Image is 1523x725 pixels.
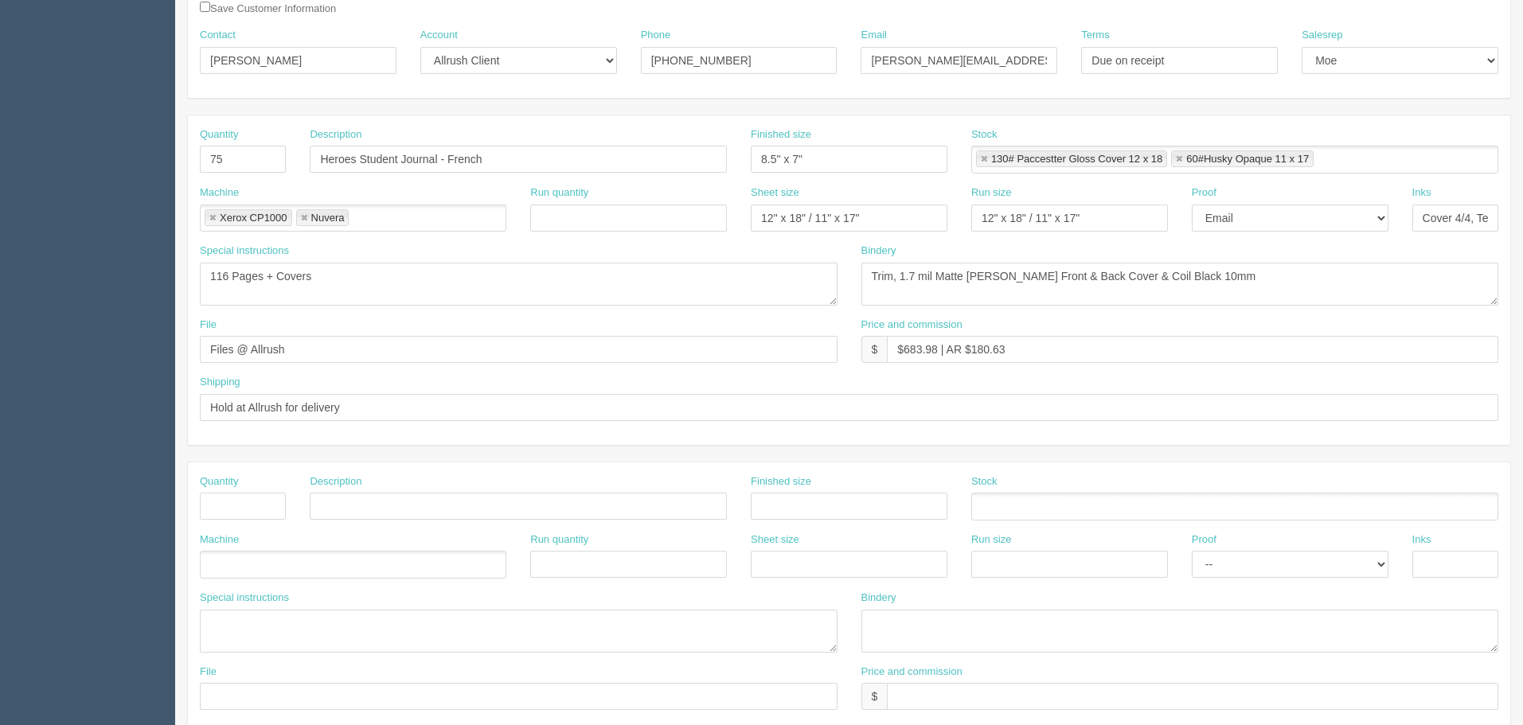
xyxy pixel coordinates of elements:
label: Terms [1081,28,1109,43]
label: Quantity [200,474,238,489]
label: Quantity [200,127,238,142]
label: Run size [971,185,1012,201]
label: Inks [1412,185,1431,201]
label: Inks [1412,532,1431,548]
label: Stock [971,474,998,489]
label: Account [420,28,458,43]
div: Xerox CP1000 [220,212,287,223]
label: Machine [200,185,239,201]
label: Description [310,127,361,142]
label: Phone [641,28,671,43]
label: Proof [1192,185,1216,201]
textarea: Trim, 1.7 mil Matte [PERSON_NAME] Front & Back Cover & Coil Black 10mm [861,263,1499,306]
label: Price and commission [861,318,963,333]
div: $ [861,336,888,363]
label: Run quantity [530,185,588,201]
label: File [200,318,217,333]
label: Shipping [200,375,240,390]
div: $ [861,683,888,710]
label: Finished size [751,127,811,142]
div: 130# Paccestter Gloss Cover 12 x 18 [991,154,1162,164]
div: Nuvera [311,212,345,223]
label: Description [310,474,361,489]
label: File [200,665,217,680]
textarea: 116 Pages + Covers [200,263,838,306]
div: 60#Husky Opaque 11 x 17 [1186,154,1309,164]
label: Run quantity [530,532,588,548]
label: Run size [971,532,1012,548]
label: Finished size [751,474,811,489]
label: Stock [971,127,998,142]
label: Proof [1192,532,1216,548]
label: Sheet size [751,185,799,201]
label: Contact [200,28,236,43]
label: Bindery [861,244,896,259]
label: Sheet size [751,532,799,548]
label: Price and commission [861,665,963,680]
label: Special instructions [200,244,289,259]
label: Machine [200,532,239,548]
label: Salesrep [1302,28,1342,43]
label: Email [861,28,887,43]
label: Bindery [861,591,896,606]
label: Special instructions [200,591,289,606]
